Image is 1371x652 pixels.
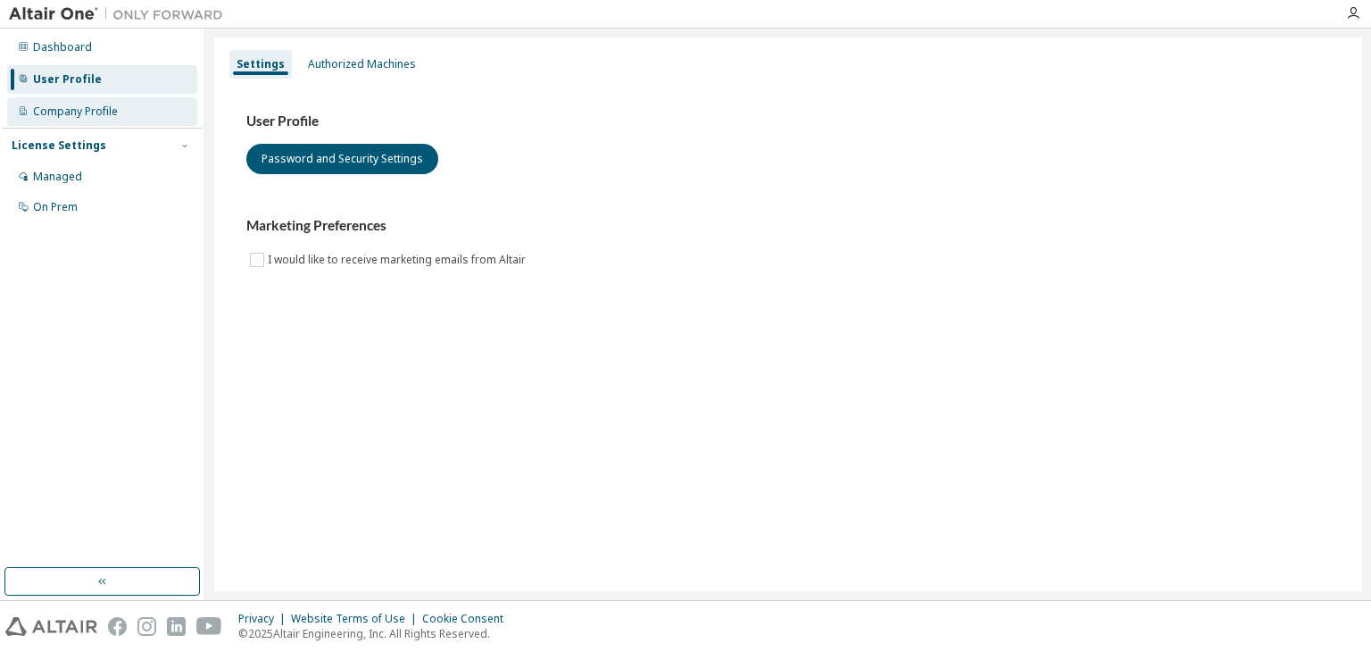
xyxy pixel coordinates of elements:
h3: Marketing Preferences [246,217,1330,235]
label: I would like to receive marketing emails from Altair [268,249,529,271]
div: Company Profile [33,104,118,119]
div: Authorized Machines [308,57,416,71]
img: linkedin.svg [167,617,186,636]
div: Managed [33,170,82,184]
img: Altair One [9,5,232,23]
div: Settings [237,57,285,71]
div: License Settings [12,138,106,153]
div: Website Terms of Use [291,612,422,626]
div: On Prem [33,200,78,214]
h3: User Profile [246,113,1330,130]
div: Privacy [238,612,291,626]
p: © 2025 Altair Engineering, Inc. All Rights Reserved. [238,626,514,641]
img: instagram.svg [137,617,156,636]
div: Cookie Consent [422,612,514,626]
div: Dashboard [33,40,92,54]
img: facebook.svg [108,617,127,636]
img: altair_logo.svg [5,617,97,636]
div: User Profile [33,72,102,87]
img: youtube.svg [196,617,222,636]
button: Password and Security Settings [246,144,438,174]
